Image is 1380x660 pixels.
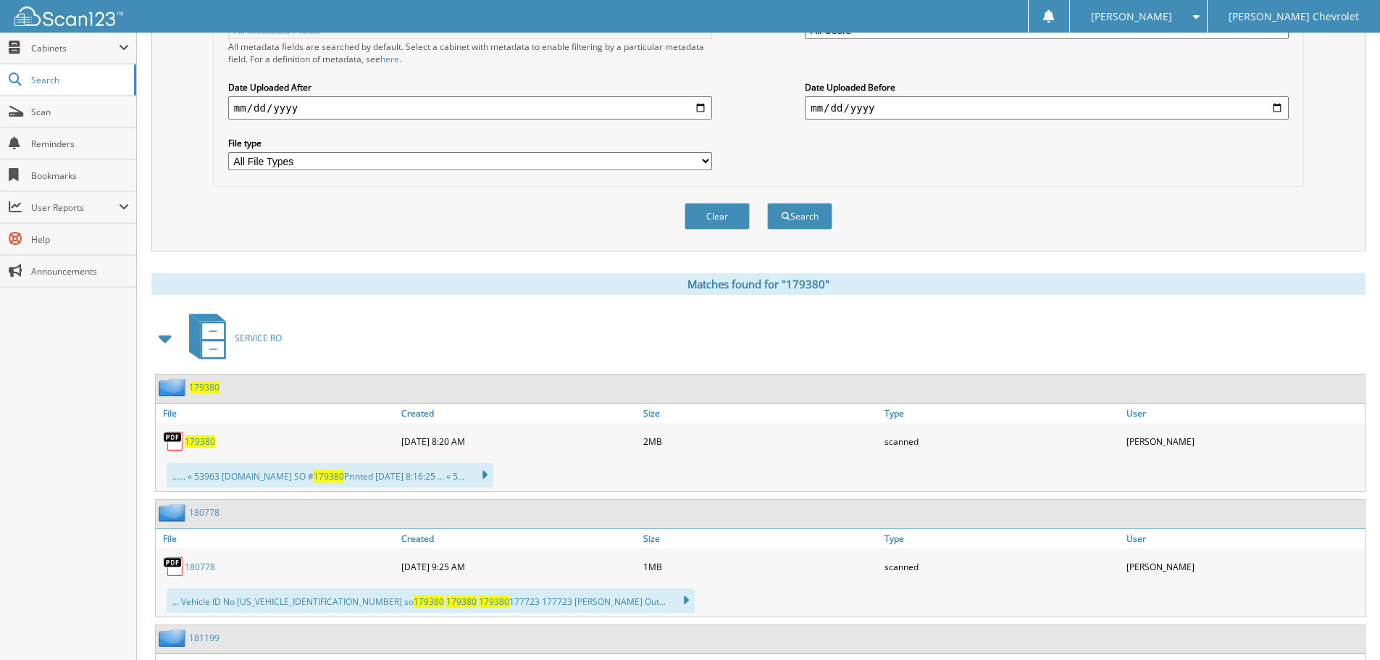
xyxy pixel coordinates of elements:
div: [DATE] 8:20 AM [398,427,640,456]
a: Type [881,404,1123,423]
span: Reminders [31,138,129,150]
div: ... Vehicle ID No [US_VEHICLE_IDENTIFICATION_NUMBER] so 177723 177723 [PERSON_NAME] Out... [167,588,695,613]
a: User [1123,529,1365,548]
div: scanned [881,427,1123,456]
span: SERVICE RO [235,332,282,344]
a: File [156,404,398,423]
a: SERVICE RO [180,309,282,367]
button: Search [767,203,832,230]
span: Help [31,233,129,246]
iframe: Chat Widget [1308,590,1380,660]
a: Size [640,529,882,548]
span: 179380 [314,470,344,483]
span: User Reports [31,201,119,214]
a: Created [398,404,640,423]
a: Type [881,529,1123,548]
div: All metadata fields are searched by default. Select a cabinet with metadata to enable filtering b... [228,41,712,65]
a: User [1123,404,1365,423]
button: Clear [685,203,750,230]
label: File type [228,137,712,149]
a: 180778 [189,506,219,519]
input: start [228,96,712,120]
div: scanned [881,552,1123,581]
div: [PERSON_NAME] [1123,552,1365,581]
label: Date Uploaded After [228,81,712,93]
span: Bookmarks [31,170,129,182]
a: Created [398,529,640,548]
div: Matches found for "179380" [151,273,1366,295]
a: File [156,529,398,548]
img: folder2.png [159,504,189,522]
a: Size [640,404,882,423]
span: Announcements [31,265,129,277]
input: end [805,96,1289,120]
div: 2MB [640,427,882,456]
img: folder2.png [159,629,189,647]
span: Scan [31,106,129,118]
a: 181199 [189,632,219,644]
a: 179380 [185,435,215,448]
img: folder2.png [159,378,189,396]
span: 179380 [479,596,509,608]
a: 180778 [185,561,215,573]
img: PDF.png [163,556,185,577]
span: 179380 [446,596,477,608]
img: PDF.png [163,430,185,452]
div: [PERSON_NAME] [1123,427,1365,456]
span: [PERSON_NAME] [1091,12,1172,21]
span: 179380 [414,596,444,608]
label: Date Uploaded Before [805,81,1289,93]
span: Search [31,74,127,86]
span: Cabinets [31,42,119,54]
div: [DATE] 9:25 AM [398,552,640,581]
div: ...... « 53963 [DOMAIN_NAME] SO # Printed [DATE] 8:16:25 ... « 5... [167,463,493,488]
span: [PERSON_NAME] Chevrolet [1229,12,1359,21]
a: 179380 [189,381,219,393]
div: 1MB [640,552,882,581]
img: scan123-logo-white.svg [14,7,123,26]
a: here [380,53,399,65]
